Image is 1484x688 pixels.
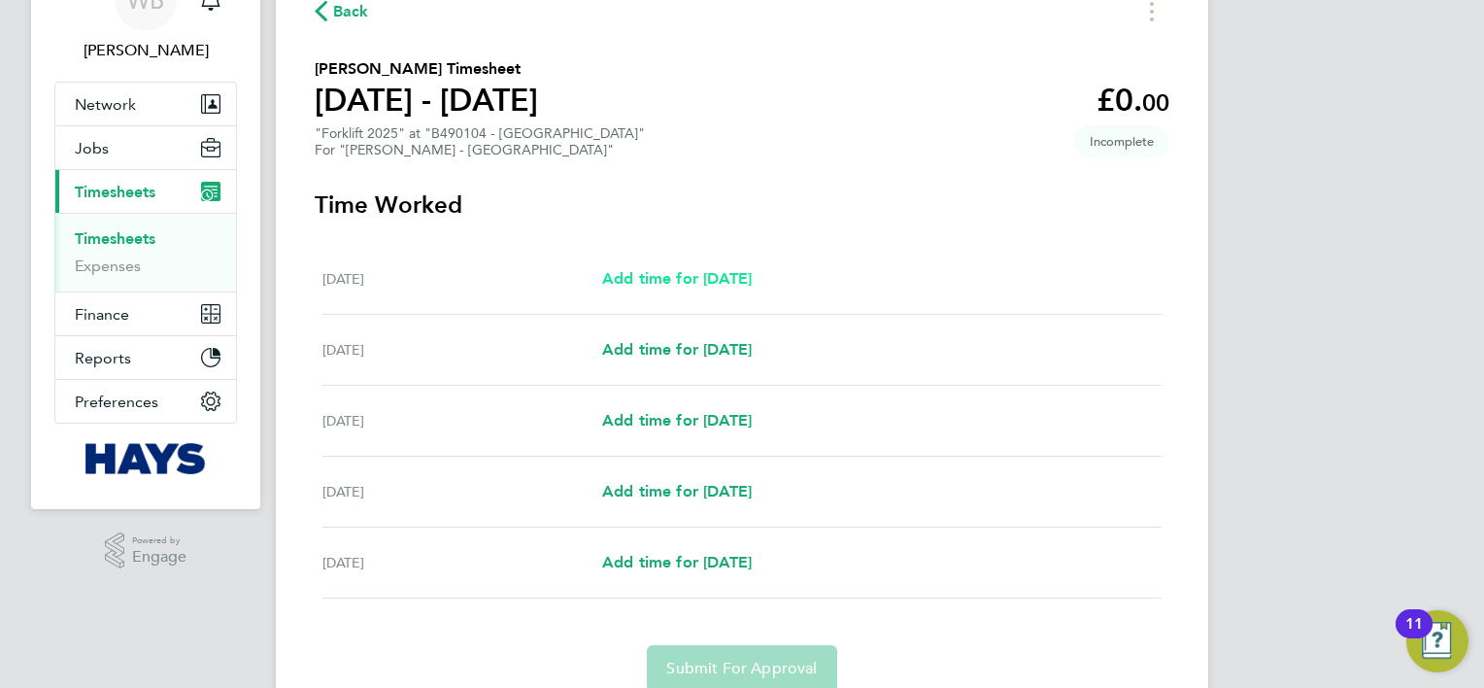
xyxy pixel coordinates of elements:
[55,380,236,423] button: Preferences
[85,443,207,474] img: hays-logo-retina.png
[602,338,752,361] a: Add time for [DATE]
[322,338,602,361] div: [DATE]
[55,126,236,169] button: Jobs
[602,340,752,359] span: Add time for [DATE]
[602,411,752,430] span: Add time for [DATE]
[315,57,538,81] h2: [PERSON_NAME] Timesheet
[322,267,602,291] div: [DATE]
[75,95,136,114] span: Network
[55,170,236,213] button: Timesheets
[602,551,752,574] a: Add time for [DATE]
[1405,624,1423,649] div: 11
[75,257,141,275] a: Expenses
[105,533,187,569] a: Powered byEngage
[322,551,602,574] div: [DATE]
[1096,82,1169,119] app-decimal: £0.
[602,267,752,291] a: Add time for [DATE]
[602,480,752,503] a: Add time for [DATE]
[1406,610,1468,672] button: Open Resource Center, 11 new notifications
[602,482,752,500] span: Add time for [DATE]
[602,409,752,432] a: Add time for [DATE]
[602,269,752,288] span: Add time for [DATE]
[315,142,645,158] div: For "[PERSON_NAME] - [GEOGRAPHIC_DATA]"
[55,292,236,335] button: Finance
[75,183,155,201] span: Timesheets
[75,349,131,367] span: Reports
[322,480,602,503] div: [DATE]
[1074,125,1169,157] span: This timesheet is Incomplete.
[1142,88,1169,117] span: 00
[75,139,109,157] span: Jobs
[54,443,237,474] a: Go to home page
[75,393,158,411] span: Preferences
[602,553,752,571] span: Add time for [DATE]
[54,39,237,62] span: William Brown
[315,81,538,120] h1: [DATE] - [DATE]
[322,409,602,432] div: [DATE]
[132,533,186,549] span: Powered by
[315,189,1169,221] h3: Time Worked
[75,229,155,248] a: Timesheets
[132,549,186,566] span: Engage
[315,125,645,158] div: "Forklift 2025" at "B490104 - [GEOGRAPHIC_DATA]"
[75,305,129,324] span: Finance
[55,83,236,125] button: Network
[55,213,236,292] div: Timesheets
[55,336,236,379] button: Reports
